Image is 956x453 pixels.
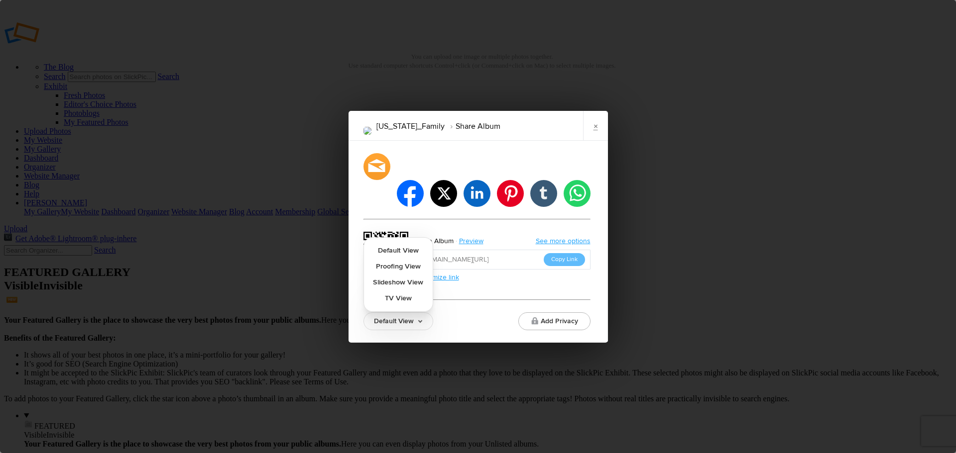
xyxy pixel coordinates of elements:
li: facebook [397,180,424,207]
li: Share Album [445,118,500,135]
button: Copy Link [544,253,585,266]
li: twitter [430,180,457,207]
a: Slideshow View [364,274,433,290]
button: Add Privacy [518,312,591,330]
li: [US_STATE]_Family [376,118,445,135]
li: tumblr [530,180,557,207]
a: See more options [536,237,591,245]
a: TV View [364,290,433,306]
li: linkedin [464,180,490,207]
li: whatsapp [564,180,591,207]
a: Proofing View [364,259,433,274]
a: Default View [363,312,433,330]
div: https://slickpic.us/18346615MM4Y [363,232,411,279]
div: Share Album [414,235,454,248]
a: Default View [364,243,433,259]
a: Customize link [414,273,459,281]
a: Preview [454,235,491,248]
img: PXL_20250725_201039888.png [363,127,371,135]
li: pinterest [497,180,524,207]
a: × [583,111,608,141]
